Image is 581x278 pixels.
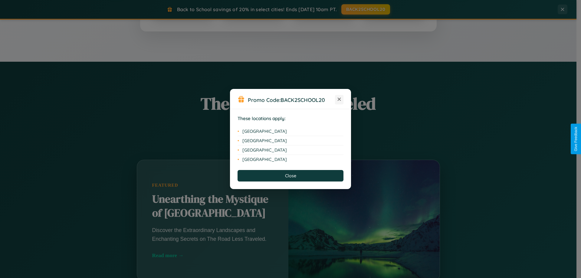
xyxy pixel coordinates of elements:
li: [GEOGRAPHIC_DATA] [238,155,343,164]
b: BACK2SCHOOL20 [281,96,325,103]
li: [GEOGRAPHIC_DATA] [238,146,343,155]
div: Give Feedback [574,127,578,151]
button: Close [238,170,343,182]
li: [GEOGRAPHIC_DATA] [238,127,343,136]
h3: Promo Code: [248,96,335,103]
strong: These locations apply: [238,116,286,121]
li: [GEOGRAPHIC_DATA] [238,136,343,146]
